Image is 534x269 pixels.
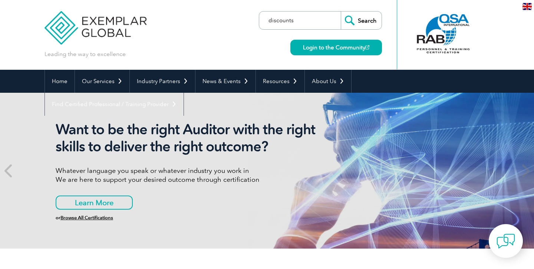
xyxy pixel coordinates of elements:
[56,196,133,210] a: Learn More
[45,70,75,93] a: Home
[341,12,382,29] input: Search
[256,70,304,93] a: Resources
[44,50,126,58] p: Leading the way to excellence
[523,3,532,10] img: en
[195,70,256,93] a: News & Events
[305,70,351,93] a: About Us
[130,70,195,93] a: Industry Partners
[45,93,184,116] a: Find Certified Professional / Training Provider
[365,45,369,49] img: open_square.png
[497,232,515,250] img: contact-chat.png
[56,121,334,155] h2: Want to be the right Auditor with the right skills to deliver the right outcome?
[56,166,334,184] p: Whatever language you speak or whatever industry you work in We are here to support your desired ...
[60,215,113,220] a: Browse All Certifications
[56,215,334,220] h6: or
[75,70,129,93] a: Our Services
[290,40,382,55] a: Login to the Community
